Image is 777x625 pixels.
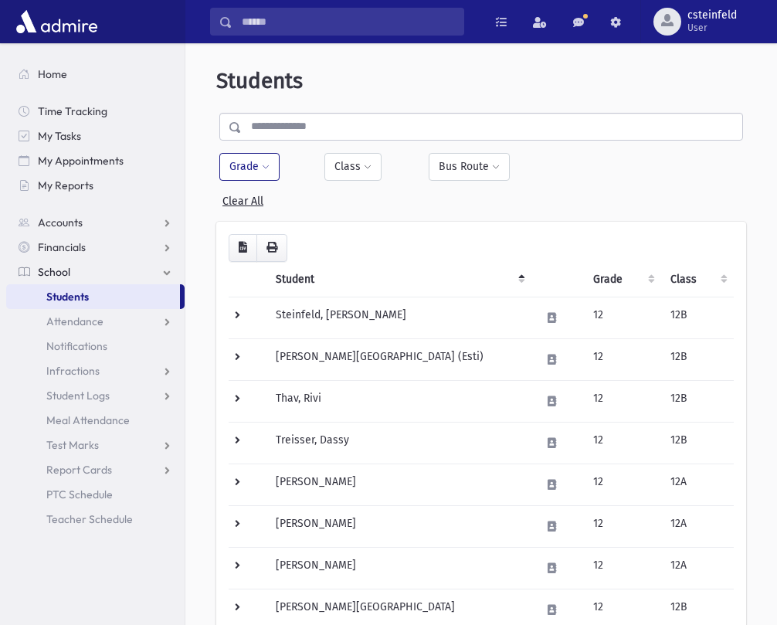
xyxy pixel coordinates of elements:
a: Meal Attendance [6,408,185,433]
td: 12 [584,547,662,589]
a: Attendance [6,309,185,334]
span: csteinfeld [687,9,737,22]
span: My Tasks [38,129,81,143]
td: [PERSON_NAME] [266,547,531,589]
span: Student Logs [46,389,110,403]
td: 12 [584,505,662,547]
span: PTC Schedule [46,487,113,501]
td: 12 [584,297,662,338]
a: Test Marks [6,433,185,457]
th: Student: activate to sort column descending [266,262,531,297]
td: Steinfeld, [PERSON_NAME] [266,297,531,338]
td: 12B [661,338,734,380]
a: School [6,260,185,284]
span: Notifications [46,339,107,353]
a: Notifications [6,334,185,358]
td: 12B [661,422,734,464]
a: Students [6,284,180,309]
td: Treisser, Dassy [266,422,531,464]
td: [PERSON_NAME][GEOGRAPHIC_DATA] (Esti) [266,338,531,380]
button: Bus Route [429,153,510,181]
span: Teacher Schedule [46,512,133,526]
td: [PERSON_NAME] [266,464,531,505]
th: Grade: activate to sort column ascending [584,262,662,297]
button: CSV [229,234,257,262]
td: Thav, Rivi [266,380,531,422]
span: My Reports [38,178,93,192]
span: Students [46,290,89,304]
td: 12B [661,380,734,422]
a: Home [6,62,185,87]
button: Grade [219,153,280,181]
span: School [38,265,70,279]
span: Time Tracking [38,104,107,118]
td: 12 [584,338,662,380]
a: Accounts [6,210,185,235]
span: Home [38,67,67,81]
span: Accounts [38,216,83,229]
th: Class: activate to sort column ascending [661,262,734,297]
a: Infractions [6,358,185,383]
img: AdmirePro [12,6,101,37]
td: 12 [584,380,662,422]
span: Students [216,68,303,93]
a: Clear All [222,189,263,208]
button: Print [256,234,287,262]
span: Attendance [46,314,103,328]
td: 12 [584,464,662,505]
span: Meal Attendance [46,413,130,427]
a: My Reports [6,173,185,198]
button: Class [324,153,382,181]
a: Report Cards [6,457,185,482]
span: My Appointments [38,154,124,168]
span: Test Marks [46,438,99,452]
a: Teacher Schedule [6,507,185,532]
span: User [687,22,737,34]
td: 12A [661,547,734,589]
span: Infractions [46,364,100,378]
input: Search [232,8,463,36]
td: 12A [661,464,734,505]
a: My Appointments [6,148,185,173]
a: Time Tracking [6,99,185,124]
span: Report Cards [46,463,112,477]
a: Student Logs [6,383,185,408]
td: 12B [661,297,734,338]
td: 12A [661,505,734,547]
td: [PERSON_NAME] [266,505,531,547]
a: PTC Schedule [6,482,185,507]
a: My Tasks [6,124,185,148]
span: Financials [38,240,86,254]
td: 12 [584,422,662,464]
a: Financials [6,235,185,260]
